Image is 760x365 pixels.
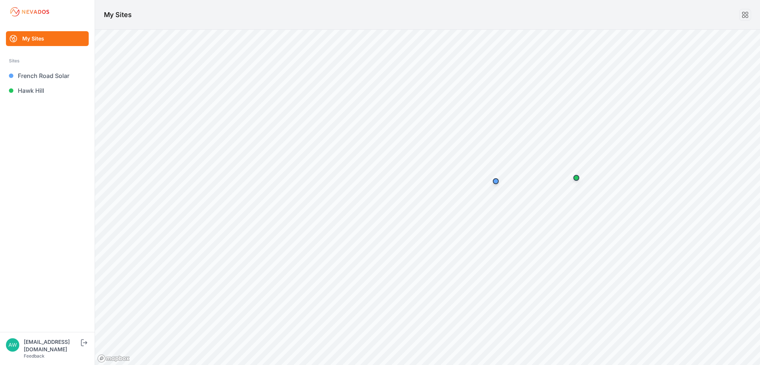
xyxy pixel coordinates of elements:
a: French Road Solar [6,68,89,83]
a: Hawk Hill [6,83,89,98]
div: Map marker [569,170,584,185]
img: Nevados [9,6,50,18]
div: [EMAIL_ADDRESS][DOMAIN_NAME] [24,338,79,353]
canvas: Map [95,30,760,365]
a: Feedback [24,353,45,359]
h1: My Sites [104,10,132,20]
div: Map marker [488,174,503,189]
img: awalsh@nexamp.com [6,338,19,352]
a: My Sites [6,31,89,46]
div: Sites [9,56,86,65]
a: Mapbox logo [97,354,130,363]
